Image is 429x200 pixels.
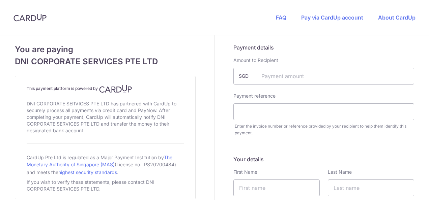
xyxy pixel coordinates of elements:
[233,43,414,52] h5: Payment details
[27,99,184,135] div: DNI CORPORATE SERVICES PTE LTD has partnered with CardUp to securely process all payments via cre...
[301,14,363,21] a: Pay via CardUp account
[239,73,256,79] span: SGD
[233,57,278,64] label: Amount to Recipient
[276,14,286,21] a: FAQ
[233,155,414,163] h5: Your details
[27,152,184,177] div: CardUp Pte Ltd is regulated as a Major Payment Institution by (License no.: PS20200484) and meets...
[233,68,414,85] input: Payment amount
[233,179,320,196] input: First name
[235,123,414,136] div: Enter the invoice number or reference provided by your recipient to help them identify this payment.
[99,85,132,93] img: CardUp
[328,179,414,196] input: Last name
[15,56,196,68] span: DNI CORPORATE SERVICES PTE LTD
[378,14,416,21] a: About CardUp
[233,169,257,175] label: First Name
[58,169,117,175] a: highest security standards
[15,43,196,56] span: You are paying
[27,177,184,194] div: If you wish to verify these statements, please contact DNI CORPORATE SERVICES PTE LTD.
[13,13,47,22] img: CardUp
[27,85,184,93] h4: This payment platform is powered by
[328,169,352,175] label: Last Name
[233,93,276,99] label: Payment reference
